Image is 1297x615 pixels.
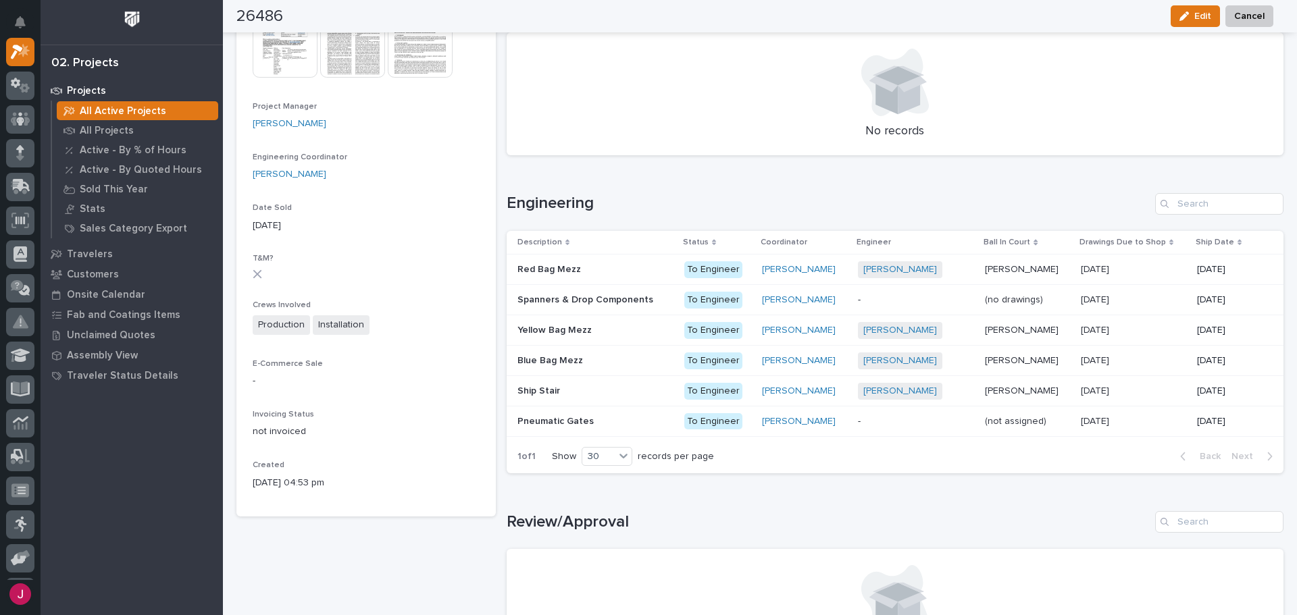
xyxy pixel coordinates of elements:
[507,285,1284,315] tr: Spanners & Drop ComponentsSpanners & Drop Components To Engineer[PERSON_NAME] -(no drawings)(no d...
[507,346,1284,376] tr: Blue Bag MezzBlue Bag Mezz To Engineer[PERSON_NAME] [PERSON_NAME] [PERSON_NAME][PERSON_NAME] [DAT...
[523,124,1268,139] p: No records
[253,374,480,388] p: -
[1197,325,1248,336] p: [DATE]
[41,304,223,325] a: Fab and Coatings Items
[253,103,317,111] span: Project Manager
[80,125,134,137] p: All Projects
[684,261,742,278] div: To Engineer
[52,140,223,159] a: Active - By % of Hours
[857,235,891,250] p: Engineer
[762,264,836,275] a: [PERSON_NAME]
[582,450,615,464] div: 30
[863,264,937,275] a: [PERSON_NAME]
[253,117,326,131] a: [PERSON_NAME]
[67,289,145,301] p: Onsite Calendar
[1081,322,1112,336] p: [DATE]
[985,413,1049,427] p: (not assigned)
[684,383,742,400] div: To Engineer
[984,235,1030,250] p: Ball In Court
[41,365,223,385] a: Traveler Status Details
[67,350,138,362] p: Assembly View
[41,244,223,264] a: Travelers
[253,410,314,419] span: Invoicing Status
[1197,416,1248,427] p: [DATE]
[684,413,742,430] div: To Engineer
[683,235,709,250] p: Status
[1081,413,1112,427] p: [DATE]
[863,385,937,397] a: [PERSON_NAME]
[1171,5,1220,27] button: Edit
[253,360,323,368] span: E-Commerce Sale
[41,325,223,345] a: Unclaimed Quotes
[52,199,223,218] a: Stats
[762,416,836,427] a: [PERSON_NAME]
[762,325,836,336] a: [PERSON_NAME]
[517,352,586,367] p: Blue Bag Mezz
[507,315,1284,346] tr: Yellow Bag MezzYellow Bag Mezz To Engineer[PERSON_NAME] [PERSON_NAME] [PERSON_NAME][PERSON_NAME] ...
[761,235,807,250] p: Coordinator
[985,292,1046,306] p: (no drawings)
[684,292,742,309] div: To Engineer
[985,352,1061,367] p: [PERSON_NAME]
[762,385,836,397] a: [PERSON_NAME]
[517,383,563,397] p: Ship Stair
[52,219,223,238] a: Sales Category Export
[1081,261,1112,275] p: [DATE]
[1234,8,1265,24] span: Cancel
[1197,355,1248,367] p: [DATE]
[517,413,596,427] p: Pneumatic Gates
[253,476,480,490] p: [DATE] 04:53 pm
[1196,235,1234,250] p: Ship Date
[313,315,370,335] span: Installation
[517,261,584,275] p: Red Bag Mezz
[80,184,148,196] p: Sold This Year
[52,121,223,140] a: All Projects
[67,269,119,281] p: Customers
[41,284,223,304] a: Onsite Calendar
[985,383,1061,397] p: [PERSON_NAME]
[52,160,223,179] a: Active - By Quoted Hours
[253,315,310,335] span: Production
[236,7,283,26] h2: 26486
[1081,383,1112,397] p: [DATE]
[253,461,284,469] span: Created
[638,451,714,462] p: records per page
[253,204,292,212] span: Date Sold
[684,352,742,369] div: To Engineer
[41,264,223,284] a: Customers
[1226,450,1283,462] button: Next
[517,235,562,250] p: Description
[1081,292,1112,306] p: [DATE]
[1194,10,1211,22] span: Edit
[80,203,105,215] p: Stats
[253,153,347,161] span: Engineering Coordinator
[1197,264,1248,275] p: [DATE]
[507,194,1150,213] h1: Engineering
[507,376,1284,406] tr: Ship StairShip Stair To Engineer[PERSON_NAME] [PERSON_NAME] [PERSON_NAME][PERSON_NAME] [DATE][DAT...
[517,292,656,306] p: Spanners & Drop Components
[67,309,180,321] p: Fab and Coatings Items
[863,325,937,336] a: [PERSON_NAME]
[253,219,480,233] p: [DATE]
[67,370,178,382] p: Traveler Status Details
[507,512,1150,532] h1: Review/Approval
[52,180,223,198] a: Sold This Year
[684,322,742,339] div: To Engineer
[517,322,594,336] p: Yellow Bag Mezz
[6,580,34,608] button: users-avatar
[1079,235,1166,250] p: Drawings Due to Shop
[80,105,166,117] p: All Active Projects
[80,164,202,176] p: Active - By Quoted Hours
[985,322,1061,336] p: [PERSON_NAME]
[1081,352,1112,367] p: [DATE]
[1197,385,1248,397] p: [DATE]
[863,355,937,367] a: [PERSON_NAME]
[41,345,223,365] a: Assembly View
[51,56,119,71] div: 02. Projects
[762,294,836,306] a: [PERSON_NAME]
[17,16,34,38] div: Notifications
[1155,511,1283,533] input: Search
[762,355,836,367] a: [PERSON_NAME]
[120,7,145,32] img: Workspace Logo
[552,451,576,462] p: Show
